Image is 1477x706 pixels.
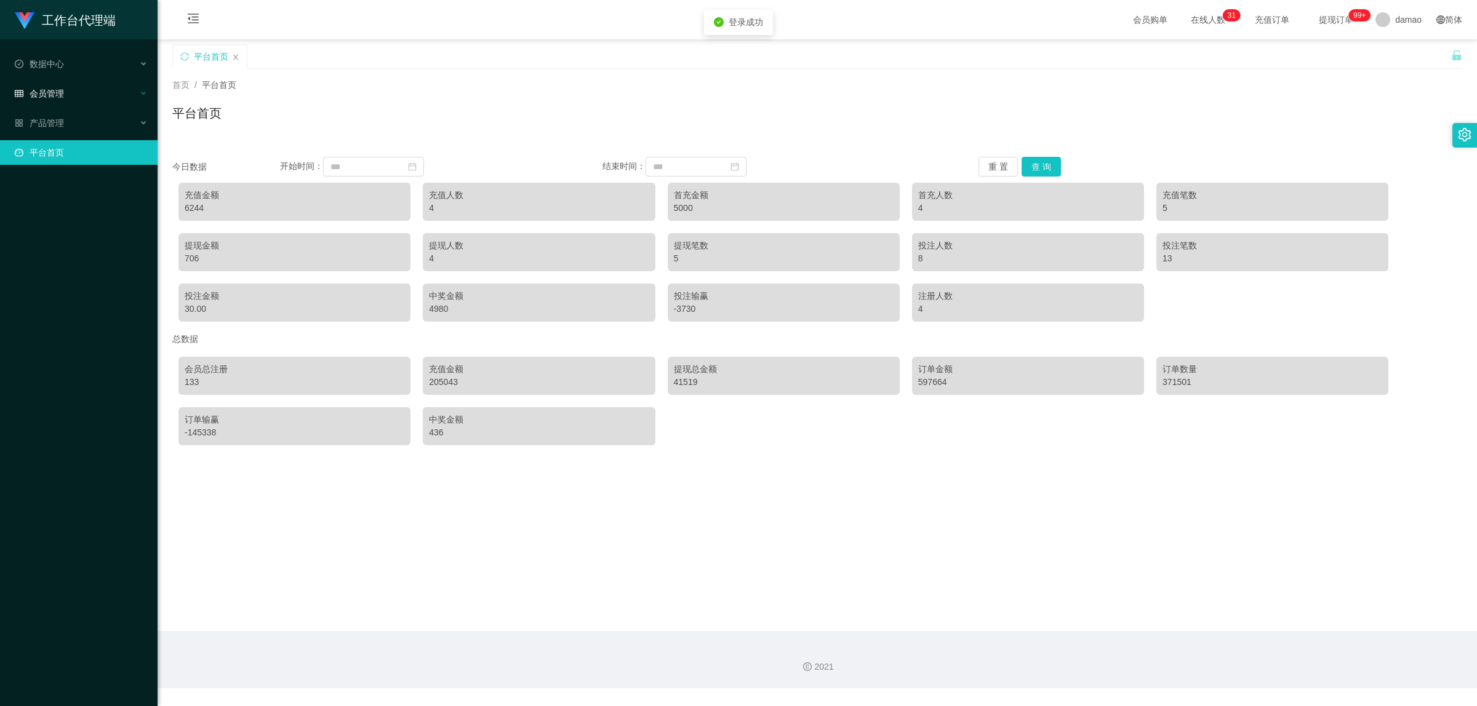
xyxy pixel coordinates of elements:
div: 提现金额 [185,239,404,252]
div: 总数据 [172,328,1462,351]
div: 8 [918,252,1138,265]
i: 图标: menu-fold [172,1,214,40]
div: 提现笔数 [674,239,894,252]
div: 597664 [918,376,1138,389]
sup: 1039 [1348,9,1371,22]
div: 41519 [674,376,894,389]
span: 首页 [172,80,190,90]
div: 205043 [429,376,649,389]
span: 数据中心 [15,59,64,69]
span: 产品管理 [15,118,64,128]
i: icon: check-circle [714,17,724,27]
div: 订单输赢 [185,413,404,426]
div: 今日数据 [172,161,280,173]
span: 平台首页 [202,80,236,90]
span: 会员管理 [15,89,64,98]
div: 提现总金额 [674,363,894,376]
i: 图标: setting [1458,128,1471,141]
div: 4 [918,303,1138,315]
div: 706 [185,252,404,265]
div: -3730 [674,303,894,315]
div: 充值人数 [429,189,649,202]
span: / [194,80,197,90]
i: 图标: calendar [730,162,739,171]
div: 会员总注册 [185,363,404,376]
div: 中奖金额 [429,290,649,303]
div: 436 [429,426,649,439]
div: 注册人数 [918,290,1138,303]
div: 投注笔数 [1163,239,1382,252]
span: 提现订单 [1313,15,1359,24]
div: 订单数量 [1163,363,1382,376]
div: 4 [918,202,1138,215]
i: 图标: unlock [1451,50,1462,61]
i: 图标: global [1436,15,1445,24]
h1: 工作台代理端 [42,1,116,40]
div: 5 [1163,202,1382,215]
div: 投注人数 [918,239,1138,252]
button: 查 询 [1022,157,1061,177]
div: 投注金额 [185,290,404,303]
div: 30.00 [185,303,404,315]
div: 平台首页 [194,45,228,68]
span: 结束时间： [602,161,646,171]
div: 首充人数 [918,189,1138,202]
h1: 平台首页 [172,104,222,122]
i: 图标: close [232,54,239,61]
div: 提现人数 [429,239,649,252]
sup: 31 [1223,9,1241,22]
div: 中奖金额 [429,413,649,426]
a: 工作台代理端 [15,15,116,25]
div: 13 [1163,252,1382,265]
div: 充值金额 [185,189,404,202]
div: -145338 [185,426,404,439]
div: 订单金额 [918,363,1138,376]
span: 登录成功 [729,17,763,27]
i: 图标: appstore-o [15,119,23,127]
div: 133 [185,376,404,389]
i: 图标: table [15,89,23,98]
div: 4 [429,202,649,215]
div: 2021 [167,660,1467,673]
p: 3 [1228,9,1232,22]
div: 首充金额 [674,189,894,202]
div: 6244 [185,202,404,215]
i: 图标: copyright [803,662,812,671]
i: 图标: sync [180,52,189,61]
span: 开始时间： [280,161,323,171]
i: 图标: check-circle-o [15,60,23,68]
p: 1 [1231,9,1236,22]
div: 充值金额 [429,363,649,376]
button: 重 置 [979,157,1018,177]
span: 在线人数 [1185,15,1231,24]
div: 投注输赢 [674,290,894,303]
div: 4980 [429,303,649,315]
a: 图标: dashboard平台首页 [15,140,148,165]
div: 4 [429,252,649,265]
div: 5000 [674,202,894,215]
div: 371501 [1163,376,1382,389]
div: 5 [674,252,894,265]
img: logo.9652507e.png [15,12,34,30]
span: 充值订单 [1249,15,1295,24]
div: 充值笔数 [1163,189,1382,202]
i: 图标: calendar [408,162,417,171]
